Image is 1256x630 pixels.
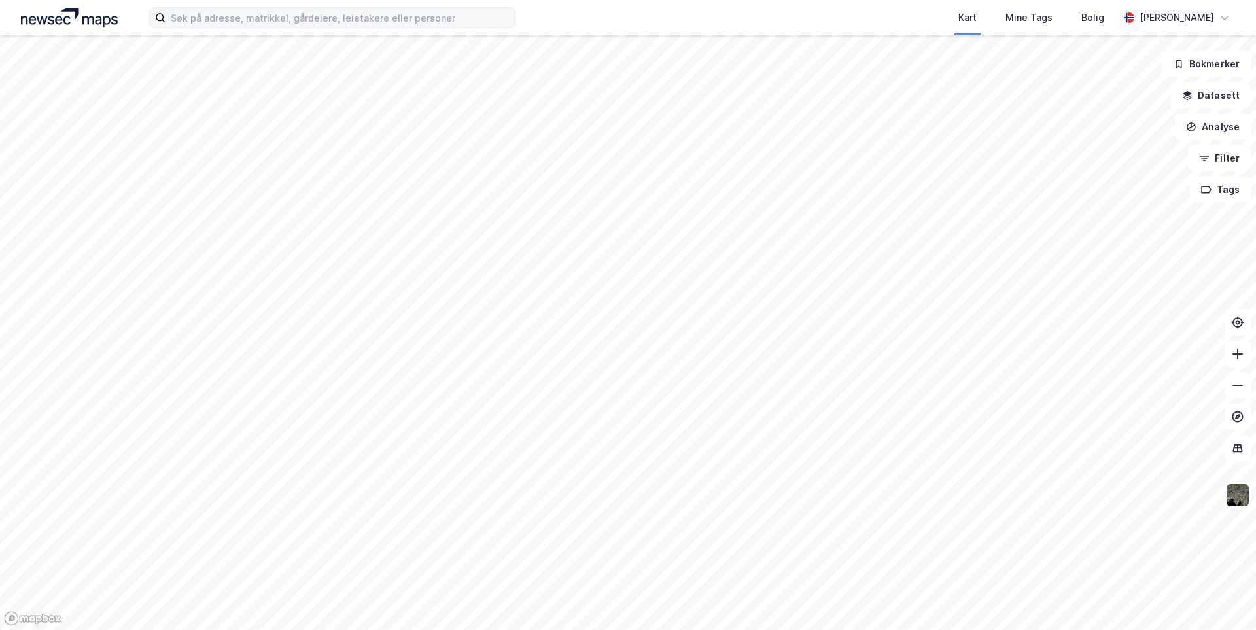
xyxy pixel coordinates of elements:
[166,8,515,27] input: Søk på adresse, matrikkel, gårdeiere, leietakere eller personer
[1225,483,1250,508] img: 9k=
[1188,145,1251,171] button: Filter
[1190,177,1251,203] button: Tags
[1175,114,1251,140] button: Analyse
[1191,567,1256,630] div: Kontrollprogram for chat
[1171,82,1251,109] button: Datasett
[958,10,977,26] div: Kart
[4,611,61,626] a: Mapbox homepage
[1081,10,1104,26] div: Bolig
[21,8,118,27] img: logo.a4113a55bc3d86da70a041830d287a7e.svg
[1140,10,1214,26] div: [PERSON_NAME]
[1162,51,1251,77] button: Bokmerker
[1005,10,1053,26] div: Mine Tags
[1191,567,1256,630] iframe: Chat Widget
